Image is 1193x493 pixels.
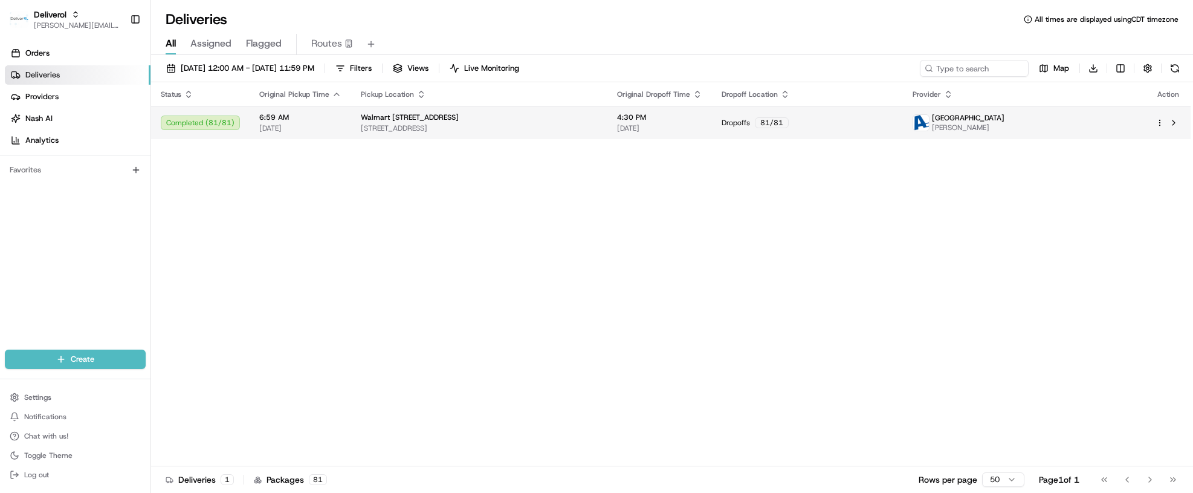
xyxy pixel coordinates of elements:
[1053,63,1069,74] span: Map
[12,48,220,68] p: Welcome 👋
[464,63,519,74] span: Live Monitoring
[1033,60,1075,77] button: Map
[221,474,234,485] div: 1
[24,451,73,460] span: Toggle Theme
[5,87,150,106] a: Providers
[361,113,459,122] span: Walmart [STREET_ADDRESS]
[12,12,36,36] img: Nash
[254,474,327,486] div: Packages
[34,21,120,30] button: [PERSON_NAME][EMAIL_ADDRESS][PERSON_NAME][DOMAIN_NAME]
[5,408,146,425] button: Notifications
[161,60,320,77] button: [DATE] 12:00 AM - [DATE] 11:59 PM
[1166,60,1183,77] button: Refresh
[5,65,150,85] a: Deliveries
[25,91,59,102] span: Providers
[617,123,702,133] span: [DATE]
[932,113,1004,123] span: [GEOGRAPHIC_DATA]
[246,36,282,51] span: Flagged
[24,175,92,188] span: Knowledge Base
[722,90,778,99] span: Dropoff Location
[309,474,327,485] div: 81
[25,70,60,80] span: Deliveries
[5,44,150,63] a: Orders
[617,90,690,99] span: Original Dropoff Time
[5,350,146,369] button: Create
[259,113,341,122] span: 6:59 AM
[444,60,525,77] button: Live Monitoring
[5,447,146,464] button: Toggle Theme
[259,90,329,99] span: Original Pickup Time
[387,60,434,77] button: Views
[25,48,50,59] span: Orders
[259,123,341,133] span: [DATE]
[34,8,66,21] button: Deliverol
[330,60,377,77] button: Filters
[41,116,198,128] div: Start new chat
[10,11,29,28] img: Deliverol
[181,63,314,74] span: [DATE] 12:00 AM - [DATE] 11:59 PM
[5,131,150,150] a: Analytics
[190,36,231,51] span: Assigned
[5,466,146,483] button: Log out
[5,428,146,445] button: Chat with us!
[12,116,34,137] img: 1736555255976-a54dd68f-1ca7-489b-9aae-adbdc363a1c4
[919,474,977,486] p: Rows per page
[166,10,227,29] h1: Deliveries
[1039,474,1079,486] div: Page 1 of 1
[5,109,150,128] a: Nash AI
[932,123,1004,132] span: [PERSON_NAME]
[755,117,789,128] div: 81 / 81
[913,115,929,131] img: ActionCourier.png
[166,36,176,51] span: All
[85,204,146,214] a: Powered byPylon
[166,474,234,486] div: Deliveries
[24,470,49,480] span: Log out
[97,171,199,192] a: 💻API Documentation
[311,36,342,51] span: Routes
[5,160,146,180] div: Favorites
[617,113,702,122] span: 4:30 PM
[24,412,66,422] span: Notifications
[24,393,51,402] span: Settings
[5,5,125,34] button: DeliverolDeliverol[PERSON_NAME][EMAIL_ADDRESS][PERSON_NAME][DOMAIN_NAME]
[31,78,199,91] input: Clear
[205,119,220,134] button: Start new chat
[407,63,428,74] span: Views
[920,60,1029,77] input: Type to search
[722,118,750,128] span: Dropoffs
[161,90,181,99] span: Status
[350,63,372,74] span: Filters
[41,128,153,137] div: We're available if you need us!
[1035,15,1178,24] span: All times are displayed using CDT timezone
[114,175,194,188] span: API Documentation
[913,90,941,99] span: Provider
[5,389,146,406] button: Settings
[361,123,598,133] span: [STREET_ADDRESS]
[12,177,22,186] div: 📗
[25,135,59,146] span: Analytics
[7,171,97,192] a: 📗Knowledge Base
[1156,90,1181,99] div: Action
[24,431,68,441] span: Chat with us!
[71,354,94,365] span: Create
[120,205,146,214] span: Pylon
[25,113,53,124] span: Nash AI
[102,177,112,186] div: 💻
[361,90,414,99] span: Pickup Location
